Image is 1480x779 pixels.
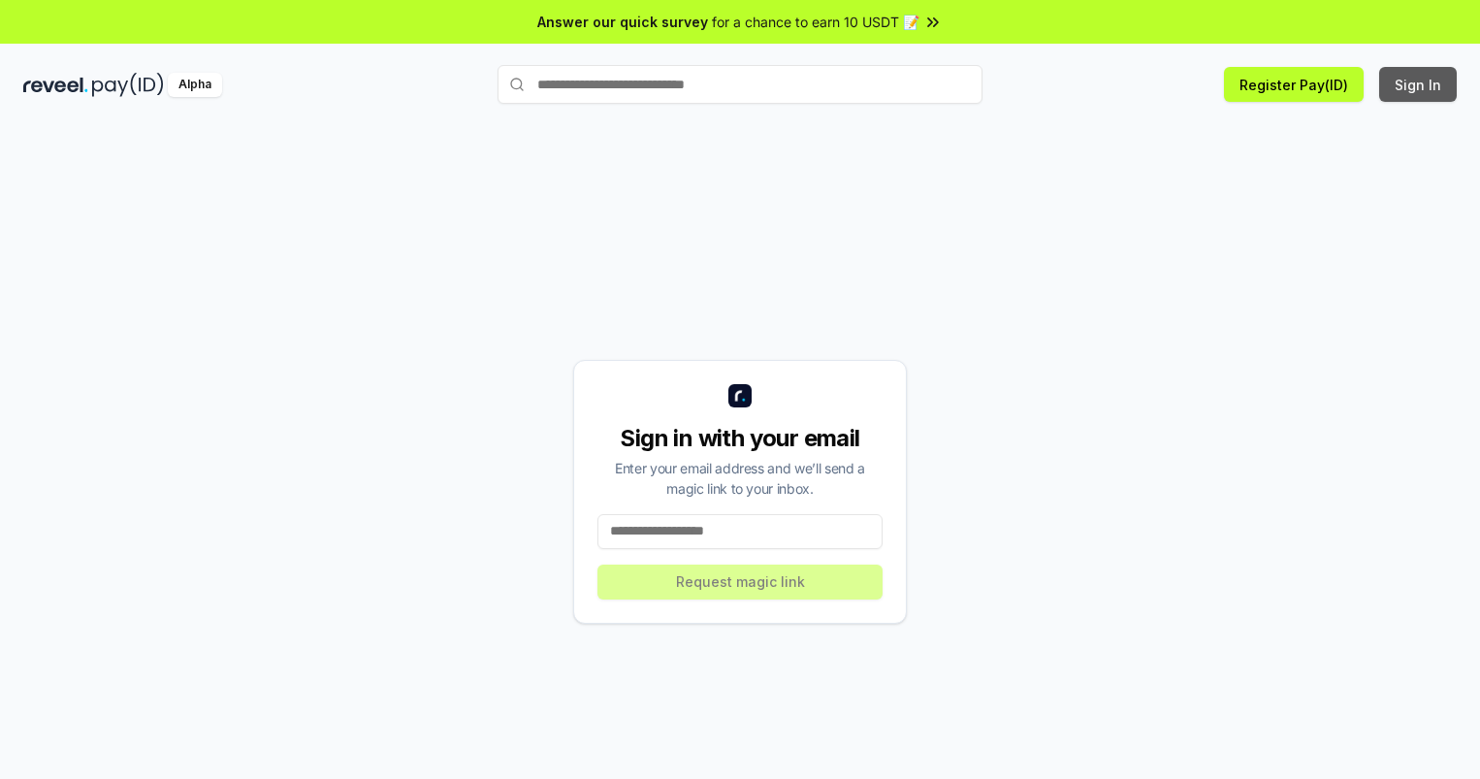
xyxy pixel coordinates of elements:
[597,458,883,499] div: Enter your email address and we’ll send a magic link to your inbox.
[712,12,919,32] span: for a chance to earn 10 USDT 📝
[537,12,708,32] span: Answer our quick survey
[92,73,164,97] img: pay_id
[597,423,883,454] div: Sign in with your email
[23,73,88,97] img: reveel_dark
[168,73,222,97] div: Alpha
[1224,67,1364,102] button: Register Pay(ID)
[1379,67,1457,102] button: Sign In
[728,384,752,407] img: logo_small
